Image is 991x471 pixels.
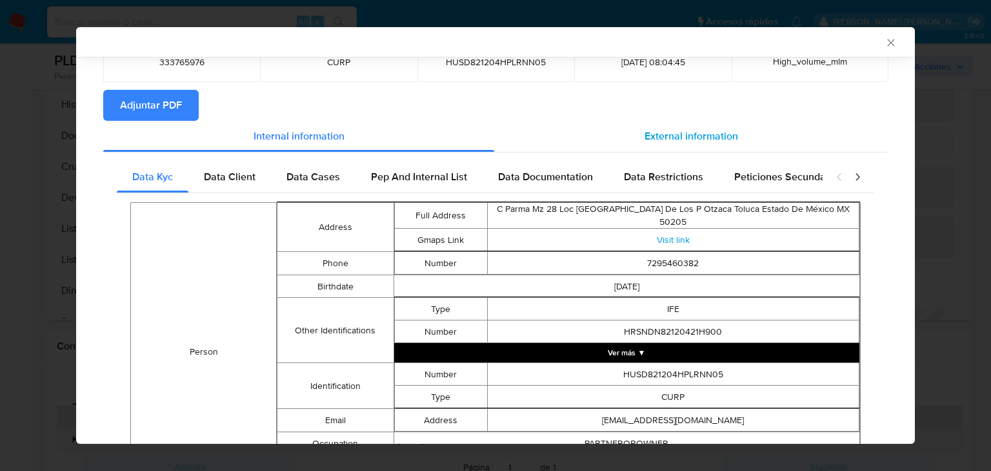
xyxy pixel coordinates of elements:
[487,386,859,408] td: CURP
[277,409,394,432] td: Email
[885,36,896,48] button: Cerrar ventana
[204,169,255,184] span: Data Client
[590,56,716,68] span: [DATE] 08:04:45
[277,298,394,363] td: Other Identifications
[132,169,173,184] span: Data Kyc
[433,56,559,68] span: HUSD821204HPLRNN05
[394,252,487,275] td: Number
[773,55,847,68] span: High_volume_mlm
[394,229,487,251] td: Gmaps Link
[394,386,487,408] td: Type
[76,27,915,444] div: closure-recommendation-modal
[394,432,859,455] td: PARTNEROROWNER
[394,298,487,320] td: Type
[117,162,823,193] div: Detailed internal info
[394,203,487,229] td: Full Address
[254,129,345,143] span: Internal information
[394,275,859,298] td: [DATE]
[394,363,487,386] td: Number
[487,363,859,386] td: HUSD821204HPLRNN05
[645,129,738,143] span: External information
[498,169,593,184] span: Data Documentation
[487,320,859,343] td: HRSNDN82120421H900
[394,343,859,362] button: Expand array
[103,90,199,121] button: Adjuntar PDF
[275,56,401,68] span: CURP
[487,252,859,275] td: 7295460382
[624,169,703,184] span: Data Restrictions
[394,409,487,432] td: Address
[487,409,859,432] td: [EMAIL_ADDRESS][DOMAIN_NAME]
[394,320,487,343] td: Number
[734,169,843,184] span: Peticiones Secundarias
[286,169,340,184] span: Data Cases
[277,203,394,252] td: Address
[120,91,182,120] span: Adjuntar PDF
[119,56,245,68] span: 333765976
[487,298,859,320] td: IFE
[277,252,394,275] td: Phone
[277,275,394,298] td: Birthdate
[487,203,859,229] td: C Parma Mz 28 Loc [GEOGRAPHIC_DATA] De Los P Otzaca Toluca Estado De México MX 50205
[277,432,394,455] td: Occupation
[371,169,467,184] span: Pep And Internal List
[277,363,394,409] td: Identification
[103,121,888,152] div: Detailed info
[657,233,690,246] a: Visit link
